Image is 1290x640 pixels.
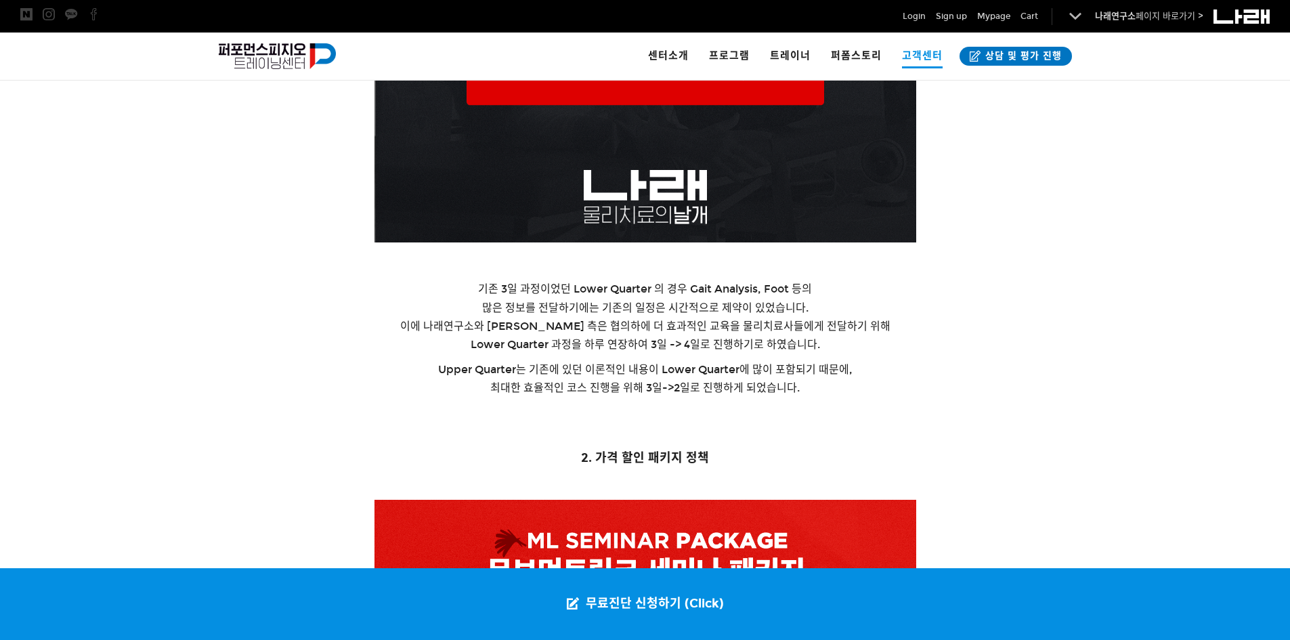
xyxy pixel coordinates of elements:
[482,301,809,314] span: 많은 정보를 전달하기에는 기존의 일정은 시간적으로 제약이 있었습니다.
[638,33,699,80] a: 센터소개
[581,450,709,465] span: 2. 가격 할인 패키지 정책
[648,49,689,62] span: 센터소개
[1095,11,1136,22] strong: 나래연구소
[903,9,926,23] a: Login
[553,568,737,640] a: 무료진단 신청하기 (Click)
[699,33,760,80] a: 프로그램
[471,338,820,351] span: Lower Quarter 과정을 하루 연장하여 3일 -> 4일로 진행하기로 하였습니다.
[892,33,953,80] a: 고객센터
[1095,11,1203,22] a: 나래연구소페이지 바로가기 >
[709,49,750,62] span: 프로그램
[977,9,1010,23] a: Mypage
[490,381,800,394] span: 최대한 효율적인 코스 진행을 위해 3일->2일로 진행하게 되었습니다.
[821,33,892,80] a: 퍼폼스토리
[760,33,821,80] a: 트레이너
[438,363,853,376] span: Upper Quarter는 기존에 있던 이론적인 내용이 Lower Quarter에 많이 포함되기 때문에,
[902,45,943,68] span: 고객센터
[960,47,1072,66] a: 상담 및 평가 진행
[770,49,811,62] span: 트레이너
[831,49,882,62] span: 퍼폼스토리
[400,320,890,333] span: 이에 나래연구소와 [PERSON_NAME] 측은 협의하에 더 효과적인 교육을 물리치료사들에게 전달하기 위해
[936,9,967,23] a: Sign up
[478,282,812,295] span: 기존 3일 과정이었던 Lower Quarter 의 경우 Gait Analysis, Foot 등의
[1020,9,1038,23] a: Cart
[981,49,1062,63] span: 상담 및 평가 진행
